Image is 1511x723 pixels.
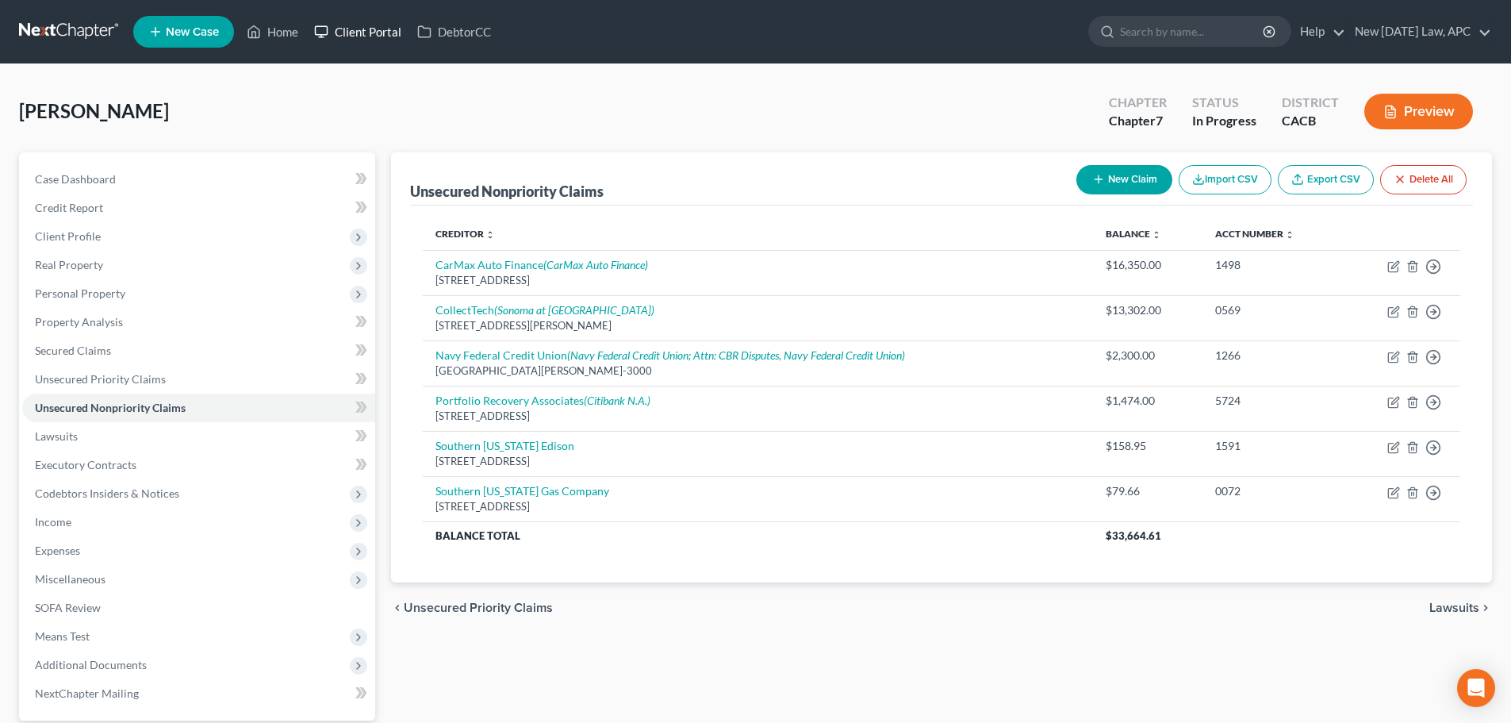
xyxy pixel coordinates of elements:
[1179,165,1271,194] button: Import CSV
[239,17,306,46] a: Home
[391,602,404,614] i: chevron_left
[1106,228,1161,240] a: Balance unfold_more
[1429,602,1492,614] button: Lawsuits chevron_right
[435,363,1080,379] div: [GEOGRAPHIC_DATA][PERSON_NAME]-3000
[1076,165,1172,194] button: New Claim
[1282,94,1339,112] div: District
[22,394,375,422] a: Unsecured Nonpriority Claims
[1106,302,1190,318] div: $13,302.00
[22,165,375,194] a: Case Dashboard
[543,258,648,271] i: (CarMax Auto Finance)
[435,454,1080,469] div: [STREET_ADDRESS]
[1215,302,1332,318] div: 0569
[435,499,1080,514] div: [STREET_ADDRESS]
[35,372,166,386] span: Unsecured Priority Claims
[35,686,139,700] span: NextChapter Mailing
[166,26,219,38] span: New Case
[22,594,375,622] a: SOFA Review
[1106,483,1190,499] div: $79.66
[1380,165,1467,194] button: Delete All
[35,172,116,186] span: Case Dashboard
[22,365,375,394] a: Unsecured Priority Claims
[435,394,650,407] a: Portfolio Recovery Associates(Citibank N.A.)
[1215,348,1332,363] div: 1266
[435,409,1080,424] div: [STREET_ADDRESS]
[1106,257,1190,273] div: $16,350.00
[435,318,1080,333] div: [STREET_ADDRESS][PERSON_NAME]
[35,287,125,300] span: Personal Property
[1285,230,1294,240] i: unfold_more
[22,194,375,222] a: Credit Report
[567,348,905,362] i: (Navy Federal Credit Union; Attn: CBR Disputes, Navy Federal Credit Union)
[435,439,574,452] a: Southern [US_STATE] Edison
[22,422,375,451] a: Lawsuits
[35,486,179,500] span: Codebtors Insiders & Notices
[1364,94,1473,129] button: Preview
[35,229,101,243] span: Client Profile
[435,348,905,362] a: Navy Federal Credit Union(Navy Federal Credit Union; Attn: CBR Disputes, Navy Federal Credit Union)
[22,451,375,479] a: Executory Contracts
[306,17,409,46] a: Client Portal
[1109,112,1167,130] div: Chapter
[435,228,495,240] a: Creditor unfold_more
[1292,17,1345,46] a: Help
[1120,17,1265,46] input: Search by name...
[35,544,80,557] span: Expenses
[1457,669,1495,707] div: Open Intercom Messenger
[22,308,375,337] a: Property Analysis
[1106,438,1190,454] div: $158.95
[35,201,103,214] span: Credit Report
[435,484,609,498] a: Southern [US_STATE] Gas Company
[584,394,650,407] i: (Citibank N.A.)
[423,521,1093,550] th: Balance Total
[1215,483,1332,499] div: 0072
[1192,112,1256,130] div: In Progress
[19,99,169,122] span: [PERSON_NAME]
[435,303,654,317] a: CollectTech(Sonoma at [GEOGRAPHIC_DATA])
[35,315,123,329] span: Property Analysis
[1106,393,1190,409] div: $1,474.00
[1152,230,1161,240] i: unfold_more
[410,182,604,201] div: Unsecured Nonpriority Claims
[35,258,103,271] span: Real Property
[1215,393,1332,409] div: 5724
[35,515,71,529] span: Income
[1215,228,1294,240] a: Acct Number unfold_more
[22,679,375,708] a: NextChapter Mailing
[35,601,101,614] span: SOFA Review
[1106,348,1190,363] div: $2,300.00
[391,602,553,614] button: chevron_left Unsecured Priority Claims
[35,401,186,414] span: Unsecured Nonpriority Claims
[1282,112,1339,130] div: CACB
[409,17,499,46] a: DebtorCC
[35,458,136,471] span: Executory Contracts
[1192,94,1256,112] div: Status
[1278,165,1374,194] a: Export CSV
[22,337,375,365] a: Secured Claims
[35,658,147,671] span: Additional Documents
[485,230,495,240] i: unfold_more
[35,572,105,586] span: Miscellaneous
[404,602,553,614] span: Unsecured Priority Claims
[35,344,111,357] span: Secured Claims
[1429,602,1479,614] span: Lawsuits
[1347,17,1491,46] a: New [DATE] Law, APC
[1156,113,1163,128] span: 7
[1109,94,1167,112] div: Chapter
[35,429,78,443] span: Lawsuits
[494,303,654,317] i: (Sonoma at [GEOGRAPHIC_DATA])
[435,258,648,271] a: CarMax Auto Finance(CarMax Auto Finance)
[1479,602,1492,614] i: chevron_right
[435,273,1080,288] div: [STREET_ADDRESS]
[1215,257,1332,273] div: 1498
[1215,438,1332,454] div: 1591
[1106,529,1161,542] span: $33,664.61
[35,629,90,643] span: Means Test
